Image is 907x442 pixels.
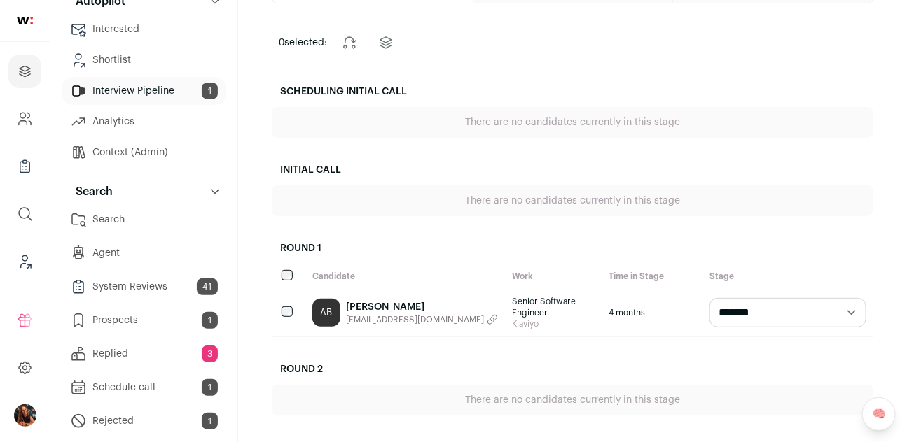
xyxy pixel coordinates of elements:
[62,373,226,401] a: Schedule call1
[702,264,873,289] div: Stage
[62,340,226,368] a: Replied3
[305,264,505,289] div: Candidate
[17,17,33,24] img: wellfound-shorthand-0d5821cbd27db2630d0214b213865d53afaa358527fdda9d0ea32b1df1b89c2c.svg
[62,407,226,435] a: Rejected1
[272,385,873,415] div: There are no candidates currently in this stage
[333,26,366,59] button: Change stage
[505,264,602,289] div: Work
[14,404,36,427] img: 13968079-medium_jpg
[62,138,226,166] a: Context (Admin)
[8,102,41,136] a: Company and ATS Settings
[62,46,226,74] a: Shortlist
[272,185,873,216] div: There are no candidates currently in this stage
[14,404,36,427] button: Open dropdown
[346,314,498,325] button: [EMAIL_ADDRESS][DOMAIN_NAME]
[346,314,484,325] span: [EMAIL_ADDRESS][DOMAIN_NAME]
[202,345,218,362] span: 3
[62,108,226,136] a: Analytics
[602,289,702,336] div: 4 months
[272,233,873,264] h2: Round 1
[8,55,41,88] a: Projects
[279,36,327,50] span: selected:
[8,150,41,183] a: Company Lists
[62,273,226,301] a: System Reviews41
[62,77,226,105] a: Interview Pipeline1
[862,397,896,431] a: 🧠
[202,83,218,99] span: 1
[272,155,873,185] h2: Initial Call
[62,15,226,43] a: Interested
[202,413,218,429] span: 1
[512,318,595,329] span: Klaviyo
[602,264,702,289] div: Time in Stage
[272,354,873,385] h2: Round 2
[202,312,218,329] span: 1
[62,178,226,206] button: Search
[8,245,41,278] a: Leads (Backoffice)
[512,296,595,318] span: Senior Software Engineer
[272,107,873,138] div: There are no candidates currently in this stage
[312,299,340,327] a: AB
[346,300,498,314] a: [PERSON_NAME]
[197,278,218,295] span: 41
[62,239,226,267] a: Agent
[202,379,218,396] span: 1
[279,38,284,48] span: 0
[272,76,873,107] h2: Scheduling Initial Call
[62,206,226,234] a: Search
[62,306,226,334] a: Prospects1
[67,183,113,200] p: Search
